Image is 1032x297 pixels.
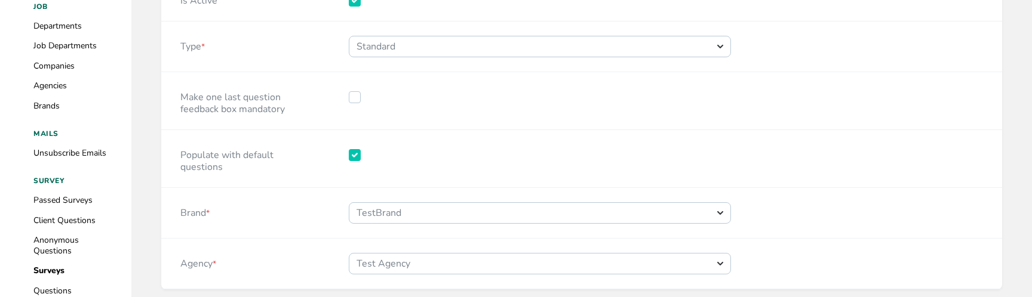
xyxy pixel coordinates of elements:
[33,177,117,185] h4: Survey
[180,253,216,270] label: Agency
[180,86,311,115] label: Make one last question feedback box mandatory
[180,36,205,52] label: Type
[33,3,117,11] h4: Job
[33,20,82,32] a: Departments
[33,285,72,296] a: Questions
[33,40,97,51] a: Job Departments
[33,130,117,138] h4: Mails
[33,234,79,256] a: Anonymous Questions
[33,265,64,276] a: Surveys
[33,147,106,159] a: Unsubscribe Emails
[33,100,60,112] a: Brands
[33,60,75,72] a: Companies
[33,194,93,206] a: Passed Surveys
[33,80,67,91] a: Agencies
[180,202,210,219] label: Brand
[180,144,311,173] label: Populate with default questions
[33,215,96,226] a: Client Questions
